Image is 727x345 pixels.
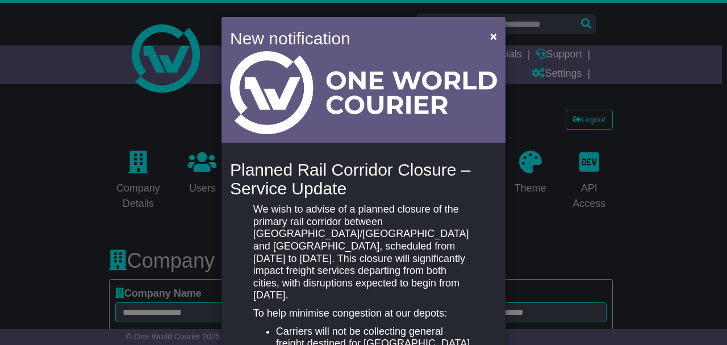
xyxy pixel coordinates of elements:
span: × [490,30,497,43]
button: Close [484,24,503,48]
h4: New notification [230,26,474,51]
p: To help minimise congestion at our depots: [253,307,474,320]
img: Light [230,51,497,134]
h4: Planned Rail Corridor Closure – Service Update [230,160,497,198]
p: We wish to advise of a planned closure of the primary rail corridor between [GEOGRAPHIC_DATA]/[GE... [253,203,474,302]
